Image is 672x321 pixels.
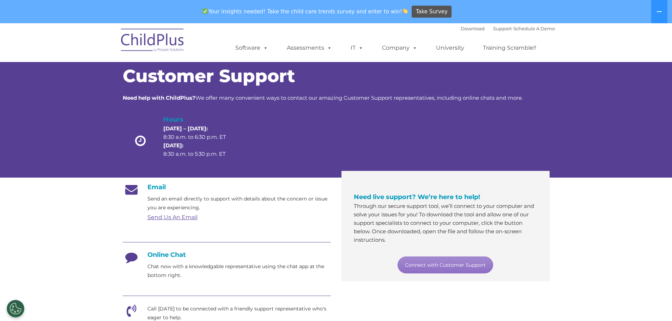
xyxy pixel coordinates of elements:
h4: Hours [163,115,238,124]
a: Training Scramble!! [476,41,543,55]
a: University [429,41,471,55]
p: Send an email directly to support with details about the concern or issue you are experiencing. [147,195,331,212]
a: IT [344,41,370,55]
a: Schedule A Demo [513,26,555,31]
span: Customer Support [123,65,295,87]
img: ✅ [202,8,208,14]
a: Support [493,26,512,31]
h4: Email [123,183,331,191]
a: Download [461,26,485,31]
h4: Online Chat [123,251,331,259]
strong: [DATE] – [DATE]: [163,125,208,132]
a: Company [375,41,424,55]
span: Take Survey [416,6,448,18]
a: Software [228,41,275,55]
font: | [461,26,555,31]
strong: [DATE]: [163,142,183,149]
img: ChildPlus by Procare Solutions [117,24,188,59]
p: 8:30 a.m. to 6:30 p.m. ET 8:30 a.m. to 5:30 p.m. ET [163,124,238,158]
img: 👏 [402,8,408,14]
span: Your insights needed! Take the child care trends survey and enter to win! [200,5,411,18]
p: Chat now with a knowledgable representative using the chat app at the bottom right. [147,262,331,280]
span: We offer many convenient ways to contact our amazing Customer Support representatives, including ... [123,94,523,101]
p: Through our secure support tool, we’ll connect to your computer and solve your issues for you! To... [354,202,537,244]
span: Need live support? We’re here to help! [354,193,480,201]
a: Send Us An Email [147,214,198,221]
button: Cookies Settings [7,300,24,317]
a: Connect with Customer Support [398,257,493,273]
a: Assessments [280,41,339,55]
a: Take Survey [412,6,452,18]
strong: Need help with ChildPlus? [123,94,195,101]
